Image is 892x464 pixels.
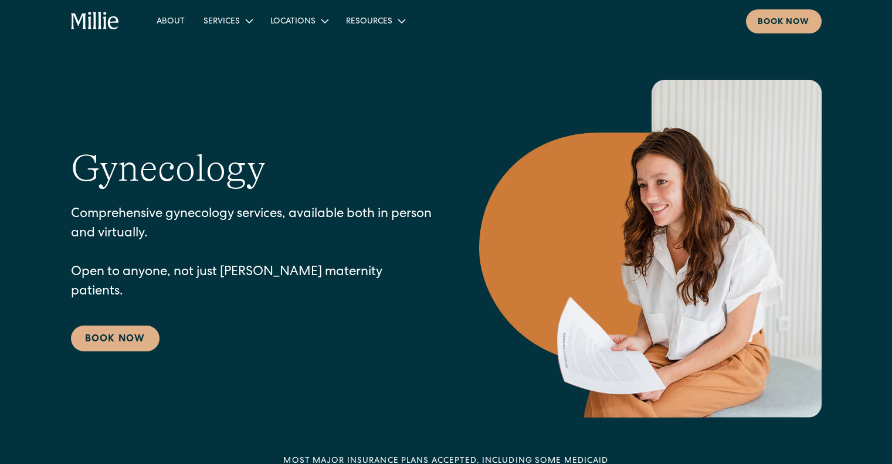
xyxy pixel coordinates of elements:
[71,326,160,351] a: Book Now
[194,11,261,31] div: Services
[346,16,392,28] div: Resources
[71,146,266,191] h1: Gynecology
[337,11,413,31] div: Resources
[204,16,240,28] div: Services
[758,16,810,29] div: Book now
[71,205,432,302] p: Comprehensive gynecology services, available both in person and virtually. Open to anyone, not ju...
[746,9,822,33] a: Book now
[147,11,194,31] a: About
[479,80,822,418] img: Smiling woman holding documents during a consultation, reflecting supportive guidance in maternit...
[71,12,120,31] a: home
[270,16,316,28] div: Locations
[261,11,337,31] div: Locations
